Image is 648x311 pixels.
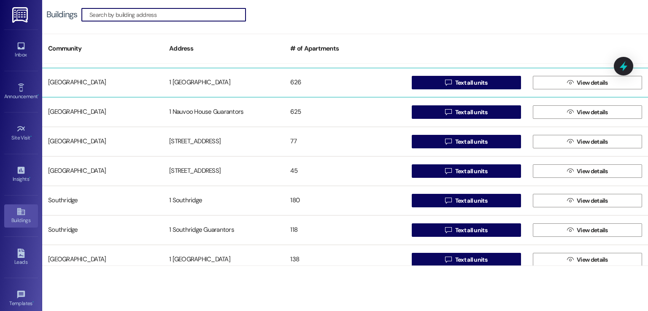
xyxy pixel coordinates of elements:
button: View details [533,223,642,237]
span: • [30,134,32,139]
a: Inbox [4,39,38,62]
button: Text all units [412,76,521,89]
span: Text all units [455,167,487,176]
div: 1 Southridge Guarantors [163,222,284,239]
div: [STREET_ADDRESS] [163,163,284,180]
span: View details [577,137,608,146]
div: 1 [GEOGRAPHIC_DATA] [163,74,284,91]
button: View details [533,164,642,178]
i:  [445,109,451,115]
span: Text all units [455,108,487,117]
div: 1 Nauvoo House Guarantors [163,104,284,121]
div: 1 Southridge [163,192,284,209]
span: • [29,175,30,181]
a: Insights • [4,163,38,186]
button: Text all units [412,223,521,237]
div: 1 [GEOGRAPHIC_DATA] [163,251,284,268]
div: 626 [284,74,405,91]
button: Text all units [412,253,521,266]
i:  [567,197,573,204]
button: Text all units [412,194,521,207]
div: 138 [284,251,405,268]
i:  [445,227,451,233]
div: [GEOGRAPHIC_DATA] [42,133,163,150]
button: View details [533,135,642,148]
i:  [445,138,451,145]
span: View details [577,255,608,264]
div: 625 [284,104,405,121]
i:  [445,256,451,263]
div: Community [42,38,163,59]
button: Text all units [412,164,521,178]
span: • [38,92,39,98]
div: [GEOGRAPHIC_DATA] [42,74,163,91]
button: View details [533,76,642,89]
button: View details [533,194,642,207]
span: View details [577,167,608,176]
span: View details [577,196,608,205]
div: # of Apartments [284,38,405,59]
div: 180 [284,192,405,209]
span: View details [577,78,608,87]
i:  [567,256,573,263]
a: Site Visit • [4,122,38,145]
span: • [32,299,34,305]
span: View details [577,108,608,117]
div: Buildings [46,10,77,19]
span: Text all units [455,137,487,146]
div: 77 [284,133,405,150]
div: [GEOGRAPHIC_DATA] [42,104,163,121]
a: Buildings [4,204,38,227]
div: Southridge [42,222,163,239]
span: Text all units [455,255,487,264]
a: Leads [4,246,38,269]
i:  [567,138,573,145]
button: View details [533,105,642,119]
i:  [567,227,573,233]
button: Text all units [412,135,521,148]
div: 45 [284,163,405,180]
span: Text all units [455,226,487,235]
div: Address [163,38,284,59]
i:  [567,109,573,115]
i:  [445,79,451,86]
i:  [567,79,573,86]
div: [GEOGRAPHIC_DATA] [42,251,163,268]
span: Text all units [455,78,487,87]
div: [STREET_ADDRESS] [163,133,284,150]
i:  [445,168,451,174]
button: Text all units [412,105,521,119]
a: Templates • [4,287,38,310]
div: Southridge [42,192,163,209]
span: Text all units [455,196,487,205]
div: 118 [284,222,405,239]
input: Search by building address [89,9,246,21]
img: ResiDesk Logo [12,7,30,23]
i:  [567,168,573,174]
i:  [445,197,451,204]
div: [GEOGRAPHIC_DATA] [42,163,163,180]
span: View details [577,226,608,235]
button: View details [533,253,642,266]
